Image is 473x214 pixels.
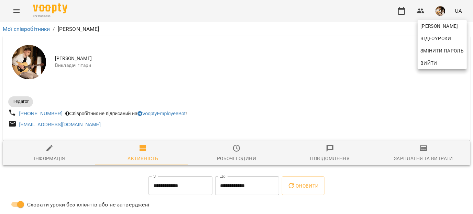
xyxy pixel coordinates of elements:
[418,20,467,32] a: [PERSON_NAME]
[420,22,464,30] span: [PERSON_NAME]
[420,34,451,43] span: Відеоуроки
[420,47,464,55] span: Змінити пароль
[418,57,467,69] button: Вийти
[418,45,467,57] a: Змінити пароль
[420,59,437,67] span: Вийти
[418,32,454,45] a: Відеоуроки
